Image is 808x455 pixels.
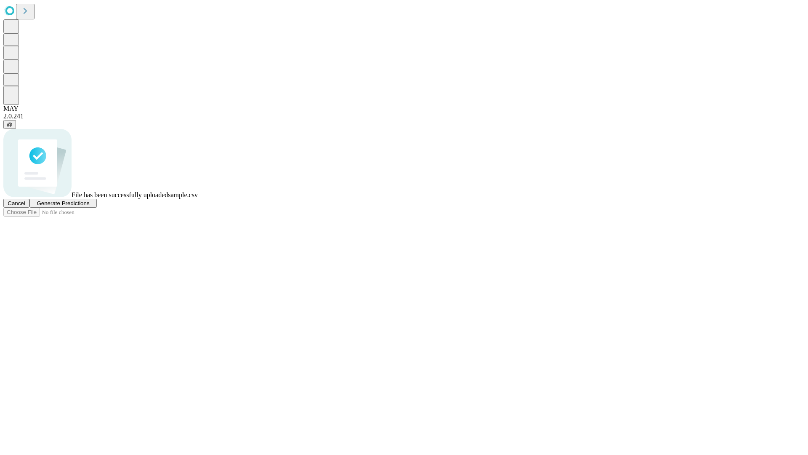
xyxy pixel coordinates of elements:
div: MAY [3,105,805,112]
button: Generate Predictions [29,199,97,208]
span: Generate Predictions [37,200,89,206]
button: @ [3,120,16,129]
span: File has been successfully uploaded [72,191,168,198]
div: 2.0.241 [3,112,805,120]
span: Cancel [8,200,25,206]
span: @ [7,121,13,128]
span: sample.csv [168,191,198,198]
button: Cancel [3,199,29,208]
